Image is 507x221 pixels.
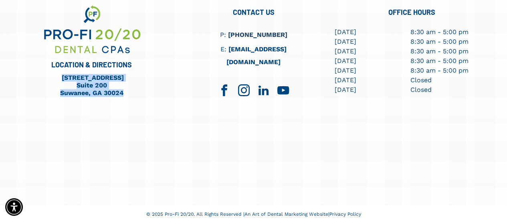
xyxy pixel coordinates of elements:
a: Suwanee, GA 30024 [60,89,123,97]
span: OFFICE HOURS [388,8,435,16]
span: E: [220,45,226,53]
a: youtube [274,82,292,101]
span: 8:30 am - 5:00 pm [410,38,468,45]
span: Closed [410,86,431,93]
span: 8:30 am - 5:00 pm [410,28,468,36]
span: LOCATION & DIRECTIONS [51,60,132,69]
a: An Art of Dental Marketing Website [244,211,328,217]
a: [STREET_ADDRESS] [62,74,124,81]
img: We are your dental business support consultants [42,4,141,55]
span: [DATE] [335,57,356,65]
span: [DATE] [335,38,356,45]
span: P: [220,31,226,39]
a: linkedin [255,82,272,101]
span: CONTACT US [232,8,274,16]
a: facebook [215,82,233,101]
span: [DATE] [335,67,356,74]
a: Privacy Policy [329,211,361,217]
a: instagram [235,82,252,101]
a: [PHONE_NUMBER] [228,31,287,39]
span: [DATE] [335,28,356,36]
a: [EMAIL_ADDRESS][DOMAIN_NAME] [226,45,287,66]
span: © 2025 Pro-Fi 20/20. All Rights Reserved | [146,211,244,217]
span: 8:30 am - 5:00 pm [410,57,468,65]
span: [DATE] [335,47,356,55]
span: [DATE] [335,86,356,93]
span: Closed [410,76,431,84]
div: Accessibility Menu [5,198,23,216]
span: | [328,211,329,217]
span: 8:30 am - 5:00 pm [410,67,468,74]
span: 8:30 am - 5:00 pm [410,47,468,55]
span: [DATE] [335,76,356,84]
a: Suite 200 [77,81,107,89]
